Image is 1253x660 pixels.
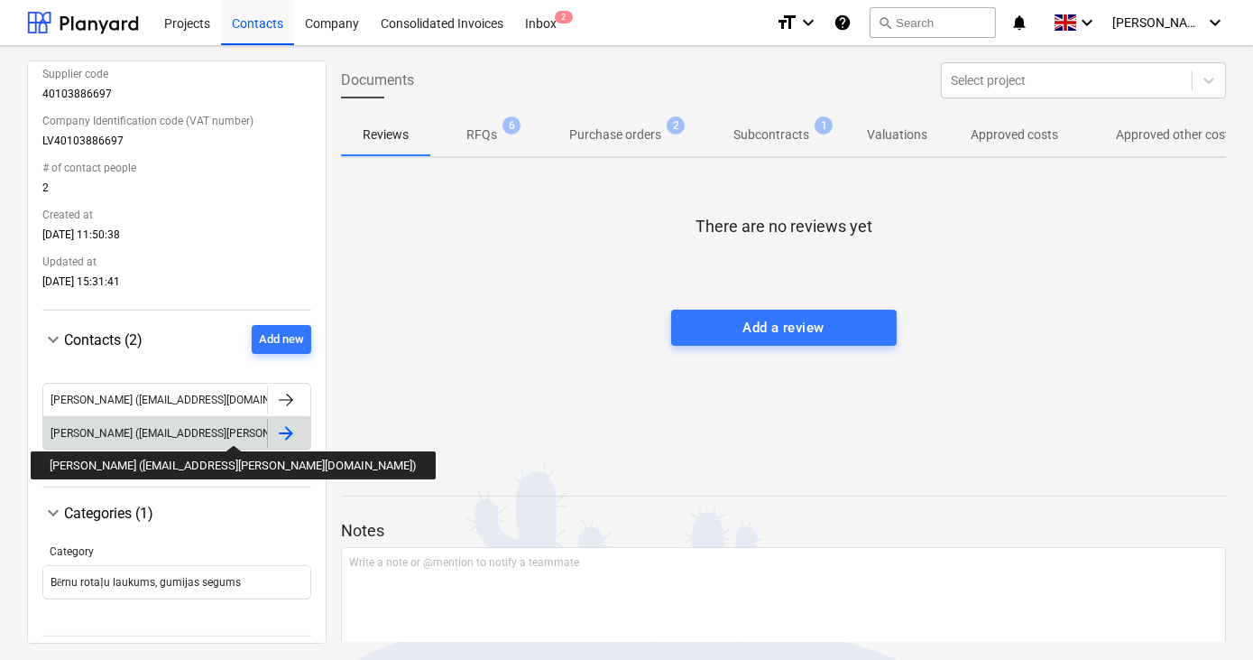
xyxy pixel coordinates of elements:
[815,116,833,135] span: 1
[252,325,311,354] button: Add new
[42,325,311,354] div: Contacts (2)Add new
[1163,573,1253,660] iframe: Chat Widget
[42,354,311,472] div: Contacts (2)Add new
[42,107,311,135] div: Company Identification code (VAT number)
[42,135,311,154] div: LV40103886697
[870,7,996,38] button: Search
[1112,15,1202,30] span: [PERSON_NAME]
[341,520,1226,542] p: Notes
[1204,12,1226,33] i: keyboard_arrow_down
[259,330,304,350] div: Add new
[569,125,661,144] p: Purchase orders
[867,125,927,144] p: Valuations
[555,11,573,23] span: 2
[797,12,819,33] i: keyboard_arrow_down
[51,394,312,406] div: [PERSON_NAME] ([EMAIL_ADDRESS][DOMAIN_NAME])
[466,125,497,144] p: RFQs
[42,201,311,228] div: Created at
[42,329,64,350] span: keyboard_arrow_down
[51,427,394,440] div: [PERSON_NAME] ([EMAIL_ADDRESS][PERSON_NAME][DOMAIN_NAME])
[1010,12,1028,33] i: notifications
[1076,12,1098,33] i: keyboard_arrow_down
[42,228,311,248] div: [DATE] 11:50:38
[42,502,64,524] span: keyboard_arrow_down
[42,60,311,88] div: Supplier code
[42,181,311,201] div: 2
[878,15,892,30] span: search
[42,275,311,295] div: [DATE] 15:31:41
[834,12,852,33] i: Knowledge base
[50,545,304,558] div: Category
[341,70,414,91] span: Documents
[42,524,311,621] div: Categories (1)
[1116,125,1236,144] p: Approved other costs
[696,216,872,237] p: There are no reviews yet
[64,505,311,522] div: Categories (1)
[971,125,1058,144] p: Approved costs
[776,12,797,33] i: format_size
[51,576,241,590] div: Bērnu rotaļu laukums, gumijas segums
[363,125,409,144] p: Reviews
[42,88,311,107] div: 40103886697
[42,154,311,181] div: # of contact people
[64,331,143,349] span: Contacts (2)
[42,248,311,275] div: Updated at
[671,310,897,346] button: Add a review
[502,116,521,135] span: 6
[42,502,311,524] div: Categories (1)
[743,316,825,339] div: Add a review
[667,116,685,135] span: 2
[733,125,809,144] p: Subcontracts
